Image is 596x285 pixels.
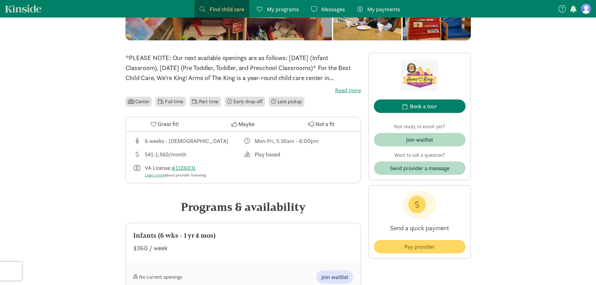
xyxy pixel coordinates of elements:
div: Mon-Fri, 5:30am - 6:00pm [255,137,318,145]
div: Book a tour [410,102,437,110]
img: Provider logo [401,58,438,92]
div: 6 weeks - [DEMOGRAPHIC_DATA] [145,137,228,145]
span: Find child care [210,5,244,13]
li: Part time [190,97,221,107]
div: $360 / week [133,243,353,253]
span: Pay provider [405,242,435,251]
span: My programs [267,5,299,13]
button: Not a fit [282,117,360,131]
label: Read more [125,87,361,94]
div: This provider's education philosophy [243,150,353,159]
div: about provider licensing. [145,172,207,178]
div: 541-1,560/month [145,150,186,159]
p: Not ready to enroll yet? [374,123,466,130]
li: Early drop-off [225,97,265,107]
p: Send a quick payment [374,219,466,237]
div: Play based [255,150,280,159]
span: My payments [367,5,400,13]
a: Learn more [145,172,165,178]
span: Join waitlist [321,273,348,281]
div: Average tuition for this program [133,150,243,159]
button: Join waitlist [316,270,353,284]
button: Send provider a message [374,161,466,175]
div: VA License: [145,164,207,178]
span: Not a fit [315,120,334,128]
li: Center [125,97,152,107]
a: Kinside [5,5,42,13]
li: Late pickup [269,97,304,107]
span: Great fit! [158,120,179,128]
div: Age range for children that this provider cares for [133,137,243,145]
button: Maybe [204,117,282,131]
p: *PLEASE NOTE: Our next available openings are as follows: [DATE] (Infant Classroom), [DATE] (Pre ... [125,53,361,83]
span: Send provider a message [390,164,450,172]
div: License number [133,164,243,178]
button: Book a tour [374,99,466,113]
div: Programs & availability [125,198,361,215]
p: Want to ask a question? [374,151,466,159]
span: Messages [321,5,345,13]
button: Join waitlist [374,133,466,146]
span: Maybe [238,120,255,128]
div: No current openings [133,270,243,284]
div: Join waitlist [406,135,433,144]
div: Class schedule [243,137,353,145]
li: Full time [155,97,186,107]
a: #1106031 [172,164,196,171]
div: Infants (6 wks - 1 yr 4 mos) [133,231,353,241]
button: Great fit! [126,117,204,131]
